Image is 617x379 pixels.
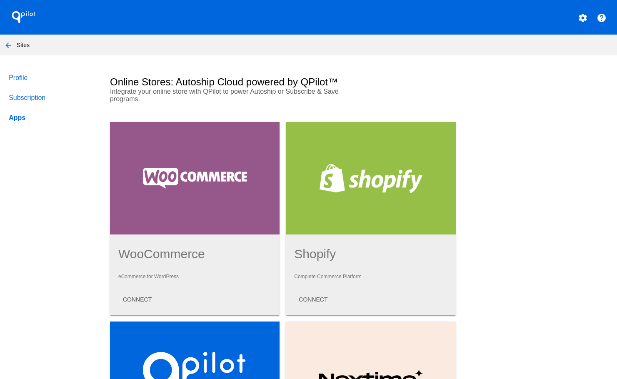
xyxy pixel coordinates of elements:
button: CONNECT [116,292,158,307]
h1: WooCommerce [118,247,271,261]
span: CONNECT [123,296,152,303]
h1: QPilot [7,9,40,25]
h1: Shopify [294,247,447,261]
span: CONNECT [299,296,327,303]
h2: Online Stores: Autoship Cloud powered by QPilot™ [110,76,338,88]
mat-icon: arrow_back [3,40,13,50]
p: Complete Commerce Platform [294,274,447,279]
button: CONNECT [292,292,334,307]
mat-icon: help [597,13,607,23]
mat-icon: settings [578,13,588,23]
a: Profile [7,68,96,88]
p: Integrate your online store with QPilot to power Autoship or Subscribe & Save programs. [110,88,362,103]
a: Subscription [7,88,96,108]
p: eCommerce for WordPress [118,274,271,279]
a: Apps [7,108,96,128]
